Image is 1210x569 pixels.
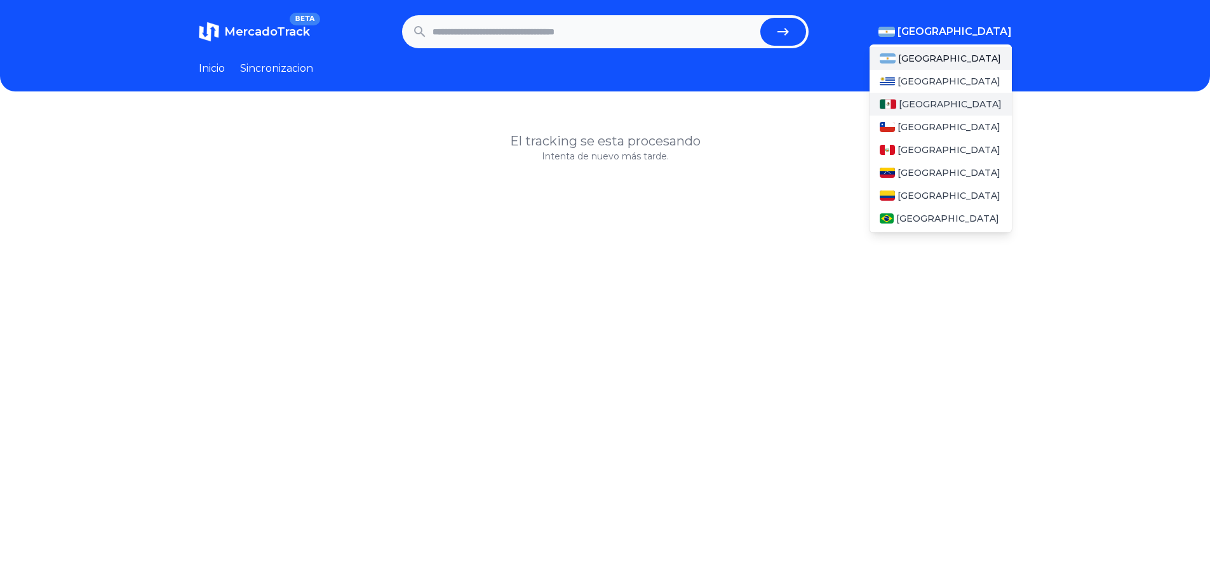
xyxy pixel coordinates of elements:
[199,150,1012,163] p: Intenta de nuevo más tarde.
[199,132,1012,150] h1: El tracking se esta procesando
[870,184,1012,207] a: Colombia[GEOGRAPHIC_DATA]
[870,47,1012,70] a: Argentina[GEOGRAPHIC_DATA]
[870,70,1012,93] a: Uruguay[GEOGRAPHIC_DATA]
[897,121,1000,133] span: [GEOGRAPHIC_DATA]
[898,52,1001,65] span: [GEOGRAPHIC_DATA]
[880,53,896,64] img: Argentina
[880,122,895,132] img: Chile
[870,161,1012,184] a: Venezuela[GEOGRAPHIC_DATA]
[880,191,895,201] img: Colombia
[897,166,1000,179] span: [GEOGRAPHIC_DATA]
[224,25,310,39] span: MercadoTrack
[896,212,999,225] span: [GEOGRAPHIC_DATA]
[199,22,310,42] a: MercadoTrackBETA
[878,24,1012,39] button: [GEOGRAPHIC_DATA]
[870,138,1012,161] a: Peru[GEOGRAPHIC_DATA]
[897,144,1000,156] span: [GEOGRAPHIC_DATA]
[290,13,319,25] span: BETA
[199,22,219,42] img: MercadoTrack
[878,27,895,37] img: Argentina
[880,168,895,178] img: Venezuela
[199,61,225,76] a: Inicio
[880,213,894,224] img: Brasil
[880,145,895,155] img: Peru
[880,99,896,109] img: Mexico
[897,24,1012,39] span: [GEOGRAPHIC_DATA]
[240,61,313,76] a: Sincronizacion
[880,76,895,86] img: Uruguay
[897,75,1000,88] span: [GEOGRAPHIC_DATA]
[897,189,1000,202] span: [GEOGRAPHIC_DATA]
[899,98,1002,110] span: [GEOGRAPHIC_DATA]
[870,207,1012,230] a: Brasil[GEOGRAPHIC_DATA]
[870,116,1012,138] a: Chile[GEOGRAPHIC_DATA]
[870,93,1012,116] a: Mexico[GEOGRAPHIC_DATA]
